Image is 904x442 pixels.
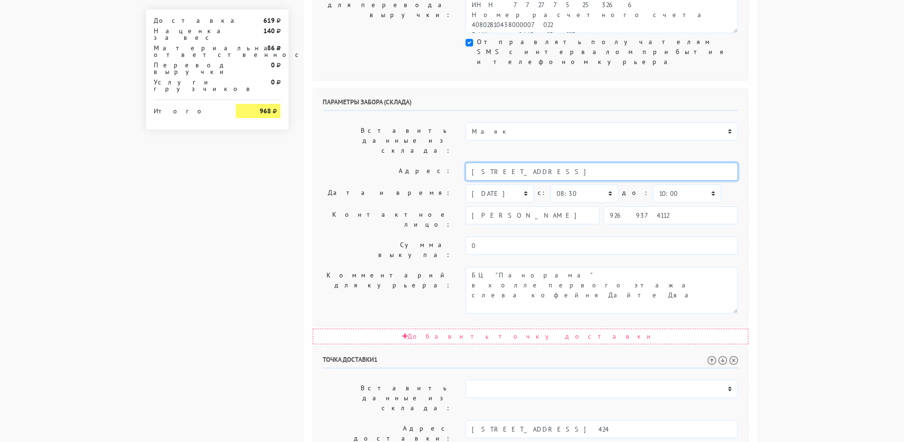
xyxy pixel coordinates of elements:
[316,380,459,416] label: Вставить данные из склада:
[604,206,738,224] input: Телефон
[271,61,275,69] strong: 0
[260,107,271,115] strong: 968
[316,184,459,203] label: Дата и время:
[263,16,275,25] strong: 619
[466,206,600,224] input: Имя
[323,98,738,111] h6: Параметры забора (склада)
[263,27,275,35] strong: 140
[323,356,738,368] h6: Точка доставки
[466,267,738,313] textarea: Заход со стороны Верейская 29 стр 139
[374,355,378,364] span: 1
[313,329,748,344] div: Добавить точку доставки
[316,122,459,159] label: Вставить данные из склада:
[316,163,459,181] label: Адрес:
[538,184,547,201] label: c:
[477,37,738,67] label: Отправлять получателям SMS с интервалом прибытия и телефоном курьера
[154,104,222,114] div: Итого
[316,237,459,263] label: Сумма выкупа:
[622,184,649,201] label: до:
[147,45,229,58] div: Материальная ответственность
[147,62,229,75] div: Перевод выручки
[316,267,459,313] label: Комментарий для курьера:
[316,206,459,233] label: Контактное лицо:
[147,79,229,92] div: Услуги грузчиков
[267,44,275,52] strong: 86
[271,78,275,86] strong: 0
[147,28,229,41] div: Наценка за вес
[147,17,229,24] div: Доставка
